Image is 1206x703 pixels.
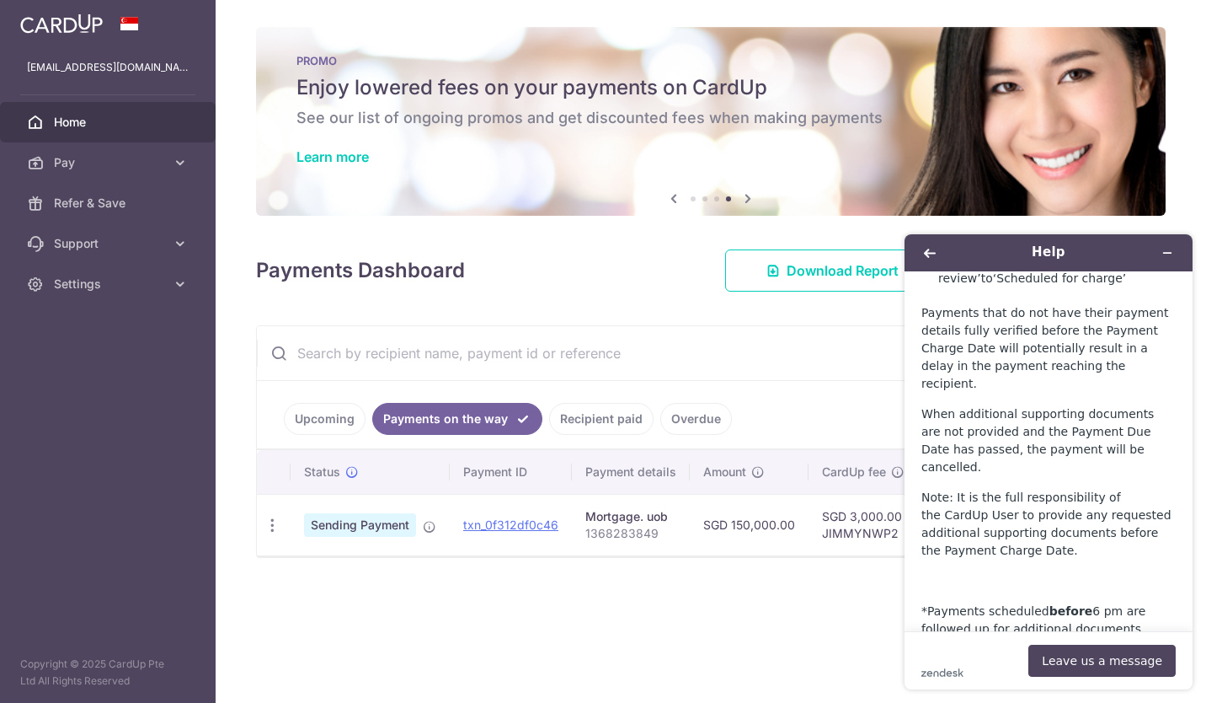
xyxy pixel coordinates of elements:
span: Support [54,235,165,252]
a: Learn more [296,148,369,165]
a: Download Report [725,250,940,292]
p: 1368283849 [585,525,676,542]
span: Status [304,464,340,480]
span: CardUp fee [822,464,886,480]
button: Leave us a message [137,424,285,456]
a: Recipient paid [549,403,654,435]
iframe: Find more information here [891,221,1206,703]
span: Help [38,12,72,27]
td: SGD 150,000.00 [690,494,808,555]
span: Pay [54,154,165,171]
span: Sending Payment [304,513,416,537]
div: Mortgage. uob [585,508,676,525]
h6: See our list of ongoing promos and get discounted fees when making payments [296,108,1125,128]
span: Settings [54,276,165,292]
span: Amount [703,464,746,480]
p: *Payments scheduled 6 pm are followed up for additional documents within the same day. Payments s... [30,382,285,488]
strong: before [158,384,202,397]
span: Download Report [787,260,899,281]
h5: Enjoy lowered fees on your payments on CardUp [296,74,1125,101]
p: [EMAIL_ADDRESS][DOMAIN_NAME] [27,59,189,76]
a: Upcoming [284,403,366,435]
th: Payment ID [450,450,572,494]
a: Overdue [660,403,732,435]
th: Payment details [572,450,690,494]
input: Search by recipient name, payment id or reference [257,326,1124,380]
td: SGD 3,000.00 JIMMYNWP2 [808,494,918,555]
span: Refer & Save [54,195,165,212]
img: CardUp [20,13,103,34]
a: txn_0f312df0c46 [463,518,558,532]
a: Payments on the way [372,403,542,435]
span: Home [54,114,165,131]
h4: Payments Dashboard [256,255,465,286]
img: Latest Promos banner [256,27,1166,216]
p: PROMO [296,54,1125,67]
